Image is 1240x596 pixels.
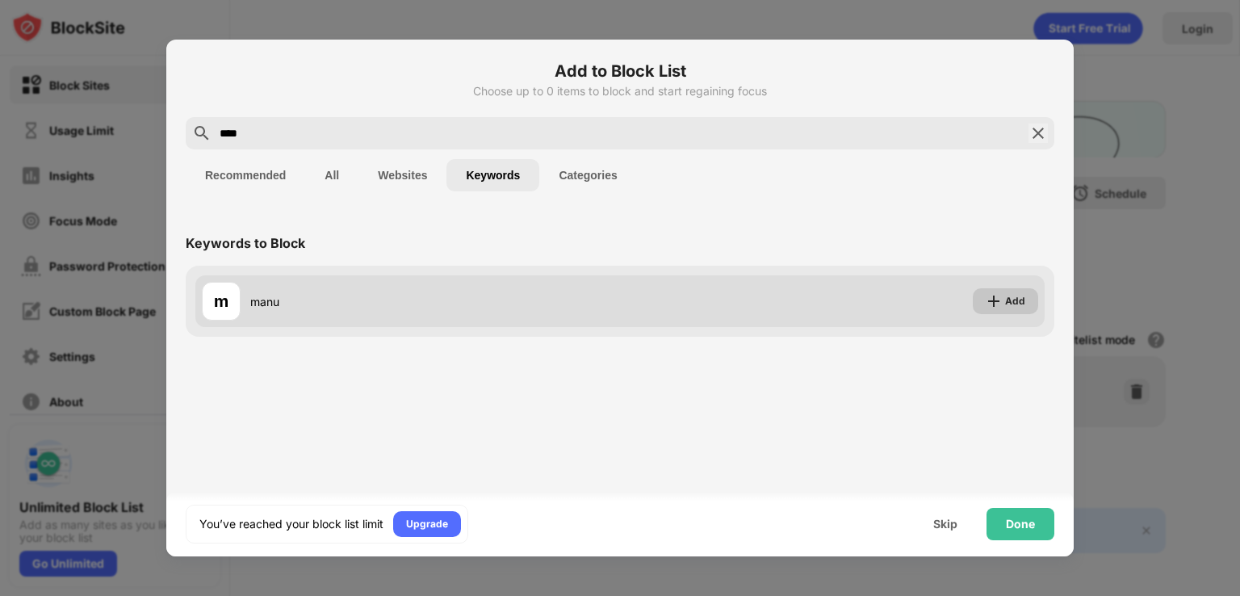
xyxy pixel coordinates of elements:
[305,159,358,191] button: All
[1005,293,1025,309] div: Add
[539,159,636,191] button: Categories
[1006,518,1035,531] div: Done
[250,293,620,310] div: manu
[933,518,957,531] div: Skip
[214,289,228,313] div: m
[192,124,212,143] img: search.svg
[186,235,305,251] div: Keywords to Block
[186,59,1054,83] h6: Add to Block List
[406,516,448,532] div: Upgrade
[1028,124,1048,143] img: search-close
[446,159,539,191] button: Keywords
[199,516,383,532] div: You’ve reached your block list limit
[358,159,446,191] button: Websites
[186,85,1054,98] div: Choose up to 0 items to block and start regaining focus
[186,159,305,191] button: Recommended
